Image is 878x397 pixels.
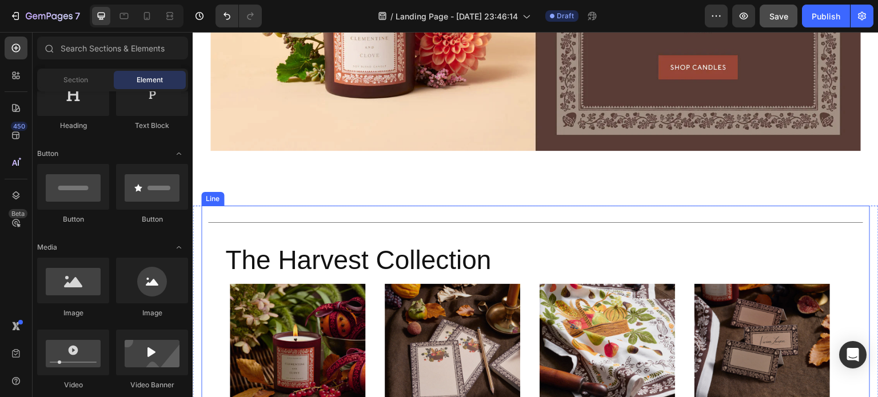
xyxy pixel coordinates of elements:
[170,238,188,256] span: Toggle open
[37,37,188,59] input: Search Sections & Elements
[215,5,262,27] div: Undo/Redo
[170,145,188,163] span: Toggle open
[193,32,878,397] iframe: Design area
[839,341,867,368] div: Open Intercom Messenger
[502,252,637,387] img: gempages_566748255581373349-78ec50c4-fc40-467d-a2ca-8445b3c73f5f.jpg
[116,380,188,390] div: Video Banner
[37,380,109,390] div: Video
[11,122,27,131] div: 450
[37,121,109,131] div: Heading
[760,5,797,27] button: Save
[5,5,85,27] button: 7
[116,308,188,318] div: Image
[9,209,27,218] div: Beta
[116,214,188,224] div: Button
[116,121,188,131] div: Text Block
[37,149,58,159] span: Button
[802,5,850,27] button: Publish
[137,75,163,85] span: Element
[75,9,80,23] p: 7
[37,214,109,224] div: Button
[37,252,173,387] img: gempages_566748255581373349-0e924bc7-e821-4d48-96ad-9c838851ebf7.webp
[37,242,57,252] span: Media
[769,11,788,21] span: Save
[37,308,109,318] div: Image
[63,75,88,85] span: Section
[192,252,328,387] img: gempages_566748255581373349-ec225f7d-caf5-4b0a-8177-afd8b9d526fc.jpg
[396,10,518,22] span: Landing Page - [DATE] 23:46:14
[390,10,393,22] span: /
[812,10,840,22] div: Publish
[347,252,482,387] img: gempages_566748255581373349-8f98036e-253d-446a-87ed-d5c8dc973d65.webp
[557,11,574,21] span: Draft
